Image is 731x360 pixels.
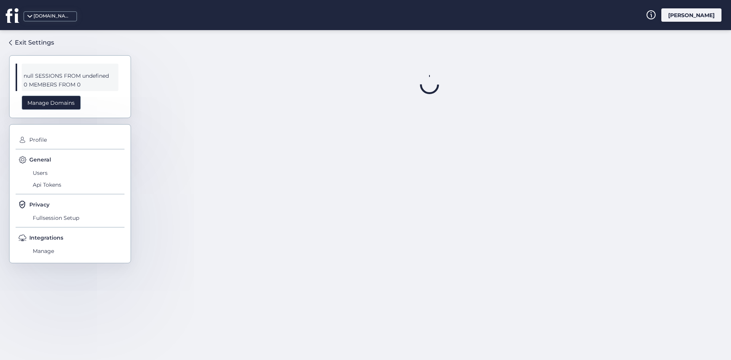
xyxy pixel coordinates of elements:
[27,134,124,146] span: Profile
[15,38,54,47] div: Exit Settings
[31,167,124,179] span: Users
[9,36,54,49] a: Exit Settings
[29,234,63,242] span: Integrations
[661,8,721,22] div: [PERSON_NAME]
[31,212,124,224] span: Fullsession Setup
[24,72,117,80] span: null SESSIONS FROM undefined
[29,200,49,209] span: Privacy
[22,96,81,110] div: Manage Domains
[34,13,72,20] div: [DOMAIN_NAME]
[29,155,51,164] span: General
[31,179,124,191] span: Api Tokens
[31,245,124,257] span: Manage
[24,80,117,89] span: 0 MEMBERS FROM 0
